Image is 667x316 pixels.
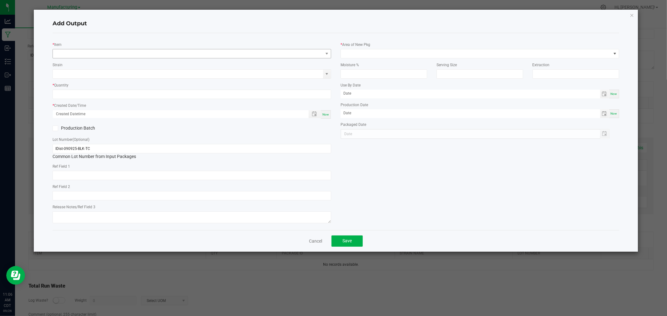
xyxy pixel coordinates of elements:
[53,144,331,160] div: Common Lot Number from Input Packages
[53,20,619,28] h4: Add Output
[533,62,550,68] label: Extraction
[53,110,302,118] input: Created Datetime
[53,49,331,58] span: NO DATA FOUND
[600,109,609,118] span: Toggle calendar
[611,92,617,96] span: Now
[53,164,70,169] label: Ref Field 1
[341,90,600,97] input: Date
[341,122,366,127] label: Packaged Date
[342,238,352,243] span: Save
[600,90,609,98] span: Toggle calendar
[322,113,329,116] span: Now
[331,235,363,247] button: Save
[53,184,70,190] label: Ref Field 2
[54,42,62,47] label: Item
[341,102,368,108] label: Production Date
[53,125,187,131] label: Production Batch
[611,112,617,115] span: Now
[53,137,89,142] label: Lot Number
[341,82,361,88] label: Use By Date
[342,42,370,47] label: Area of New Pkg
[73,137,89,142] span: (Optional)
[341,109,600,117] input: Date
[53,204,95,210] label: Release Notes/Ref Field 3
[437,62,457,68] label: Serving Size
[53,62,63,68] label: Strain
[309,110,321,118] span: Toggle popup
[54,82,68,88] label: Quantity
[54,103,86,108] label: Created Date/Time
[341,62,359,68] label: Moisture %
[309,238,322,244] a: Cancel
[6,266,25,285] iframe: Resource center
